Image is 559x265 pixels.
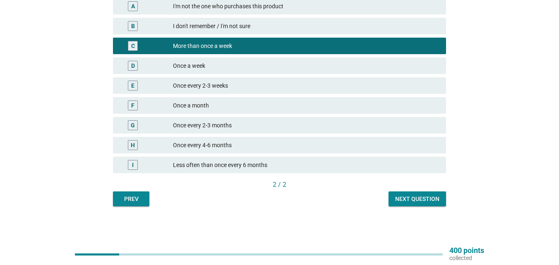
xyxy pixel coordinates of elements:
[113,191,149,206] button: Prev
[173,1,439,11] div: I'm not the one who purchases this product
[173,120,439,130] div: Once every 2-3 months
[131,2,135,11] div: A
[449,247,484,254] p: 400 points
[132,161,134,170] div: I
[389,191,446,206] button: Next question
[131,101,134,110] div: F
[131,121,135,130] div: G
[131,141,135,150] div: H
[173,100,439,110] div: Once a month
[131,42,135,50] div: C
[131,81,134,90] div: E
[131,22,135,31] div: B
[449,254,484,262] p: collected
[173,21,439,31] div: I don't remember / I'm not sure
[173,41,439,51] div: More than once a week
[173,140,439,150] div: Once every 4-6 months
[173,81,439,91] div: Once every 2-3 weeks
[173,160,439,170] div: Less often than once every 6 months
[173,61,439,71] div: Once a week
[131,62,135,70] div: D
[395,195,439,203] div: Next question
[113,180,446,190] div: 2 / 2
[120,195,143,203] div: Prev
